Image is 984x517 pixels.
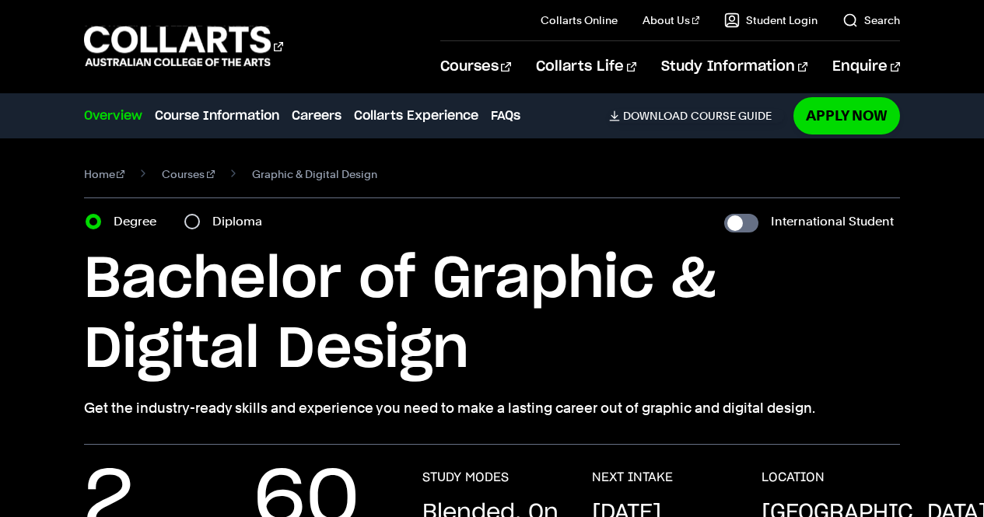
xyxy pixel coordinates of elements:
[609,109,784,123] a: DownloadCourse Guide
[422,470,509,485] h3: STUDY MODES
[84,163,125,185] a: Home
[842,12,900,28] a: Search
[541,12,618,28] a: Collarts Online
[84,24,283,68] div: Go to homepage
[491,107,520,125] a: FAQs
[832,41,900,93] a: Enquire
[162,163,215,185] a: Courses
[84,245,901,385] h1: Bachelor of Graphic & Digital Design
[252,163,377,185] span: Graphic & Digital Design
[661,41,807,93] a: Study Information
[536,41,636,93] a: Collarts Life
[354,107,478,125] a: Collarts Experience
[292,107,341,125] a: Careers
[84,107,142,125] a: Overview
[762,470,825,485] h3: LOCATION
[592,470,673,485] h3: NEXT INTAKE
[771,211,894,232] label: International Student
[212,211,271,232] label: Diploma
[724,12,818,28] a: Student Login
[793,97,900,134] a: Apply Now
[155,107,279,125] a: Course Information
[643,12,700,28] a: About Us
[623,109,688,123] span: Download
[84,397,901,419] p: Get the industry-ready skills and experience you need to make a lasting career out of graphic and...
[440,41,511,93] a: Courses
[114,211,166,232] label: Degree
